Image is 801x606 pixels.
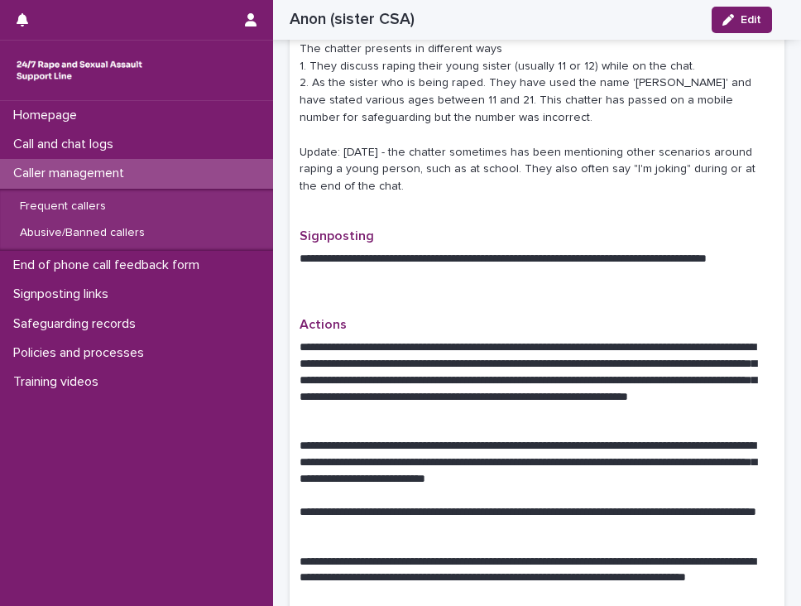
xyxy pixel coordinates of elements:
[712,7,772,33] button: Edit
[7,257,213,273] p: End of phone call feedback form
[7,200,119,214] p: Frequent callers
[7,226,158,240] p: Abusive/Banned callers
[7,108,90,123] p: Homepage
[741,14,761,26] span: Edit
[7,137,127,152] p: Call and chat logs
[290,10,415,29] h2: Anon (sister CSA)
[7,166,137,181] p: Caller management
[7,286,122,302] p: Signposting links
[300,318,347,331] span: Actions
[13,54,146,87] img: rhQMoQhaT3yELyF149Cw
[7,345,157,361] p: Policies and processes
[7,374,112,390] p: Training videos
[300,41,775,195] p: The chatter presents in different ways 1. They discuss raping their young sister (usually 11 or 1...
[300,229,374,243] span: Signposting
[7,316,149,332] p: Safeguarding records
